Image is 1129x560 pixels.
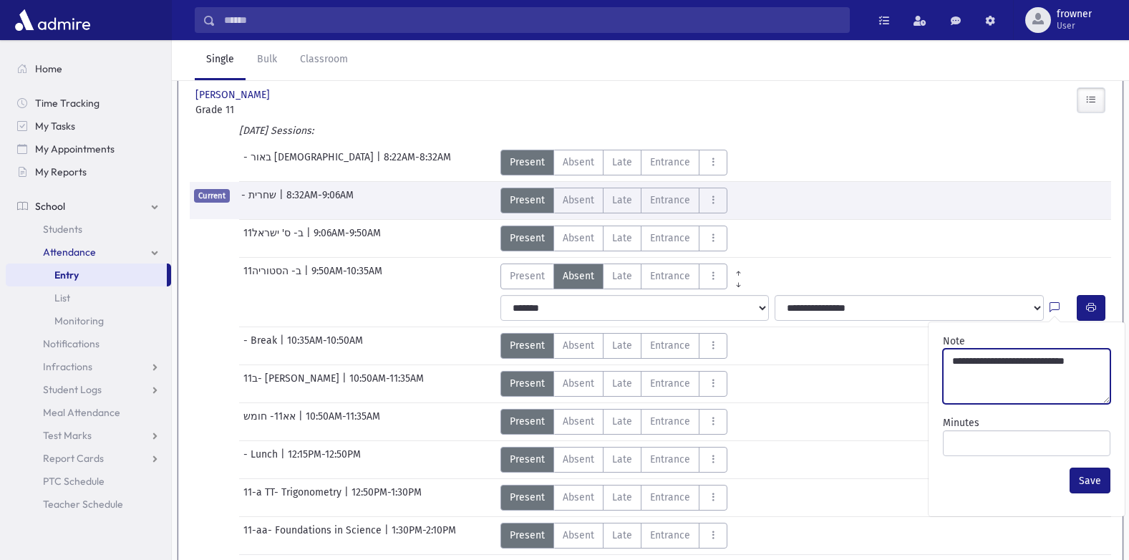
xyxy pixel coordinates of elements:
a: Bulk [246,40,289,80]
span: Late [612,155,632,170]
span: - Break [243,333,280,359]
span: Attendance [43,246,96,259]
span: | [344,485,352,511]
span: Time Tracking [35,97,100,110]
span: | [377,150,384,175]
div: AttTypes [500,333,727,359]
a: Test Marks [6,424,171,447]
span: 10:50AM-11:35AM [306,409,380,435]
span: Absent [563,231,594,246]
div: AttTypes [500,523,727,549]
a: Single [195,40,246,80]
span: Current [194,189,230,203]
span: Absent [563,528,594,543]
span: Present [510,376,545,391]
span: Students [43,223,82,236]
span: Absent [563,269,594,284]
div: AttTypes [500,264,750,289]
span: Absent [563,155,594,170]
span: Home [35,62,62,75]
img: AdmirePro [11,6,94,34]
label: Minutes [943,415,979,430]
span: My Appointments [35,143,115,155]
span: 1:30PM-2:10PM [392,523,456,549]
span: [PERSON_NAME] [195,87,273,102]
input: Search [215,7,849,33]
div: AttTypes [500,447,727,473]
span: Student Logs [43,383,102,396]
span: Absent [563,338,594,353]
span: Meal Attendance [43,406,120,419]
a: Attendance [6,241,171,264]
span: frowner [1057,9,1092,20]
a: My Reports [6,160,171,183]
span: Present [510,338,545,353]
span: Absent [563,490,594,505]
span: Report Cards [43,452,104,465]
span: 9:06AM-9:50AM [314,226,381,251]
span: Entrance [650,338,690,353]
span: Present [510,490,545,505]
span: 12:50PM-1:30PM [352,485,422,511]
a: All Later [727,275,750,286]
span: Entrance [650,490,690,505]
span: Present [510,452,545,467]
span: 12:15PM-12:50PM [288,447,361,473]
a: My Appointments [6,137,171,160]
span: | [281,447,288,473]
span: | [306,226,314,251]
a: Students [6,218,171,241]
label: Note [943,334,965,349]
a: My Tasks [6,115,171,137]
span: Test Marks [43,429,92,442]
span: 8:32AM-9:06AM [286,188,354,213]
span: 8:22AM-8:32AM [384,150,451,175]
span: | [299,409,306,435]
div: AttTypes [500,188,727,213]
a: Meal Attendance [6,401,171,424]
span: Monitoring [54,314,104,327]
span: אא11- חומש [243,409,299,435]
span: | [304,264,311,289]
span: Late [612,490,632,505]
span: Late [612,269,632,284]
span: 9:50AM-10:35AM [311,264,382,289]
span: Late [612,193,632,208]
span: User [1057,20,1092,32]
span: Absent [563,376,594,391]
span: 11-a TT- Trigonometry [243,485,344,511]
span: Entry [54,269,79,281]
span: Late [612,338,632,353]
span: Late [612,231,632,246]
span: Entrance [650,193,690,208]
a: Report Cards [6,447,171,470]
a: PTC Schedule [6,470,171,493]
span: Late [612,414,632,429]
span: | [342,371,349,397]
span: | [279,188,286,213]
div: AttTypes [500,485,727,511]
div: AttTypes [500,371,727,397]
span: Absent [563,452,594,467]
span: Absent [563,414,594,429]
div: AttTypes [500,150,727,175]
span: 10:50AM-11:35AM [349,371,424,397]
span: Absent [563,193,594,208]
span: Present [510,231,545,246]
span: 11-aa- Foundations in Science [243,523,384,549]
a: School [6,195,171,218]
span: List [54,291,70,304]
span: Grade 11 [195,102,335,117]
a: All Prior [727,264,750,275]
span: | [280,333,287,359]
span: | [384,523,392,549]
span: - באור [DEMOGRAPHIC_DATA] [243,150,377,175]
span: Entrance [650,452,690,467]
a: Monitoring [6,309,171,332]
span: My Tasks [35,120,75,132]
span: Entrance [650,376,690,391]
span: 11ב- הסטוריה [243,264,304,289]
span: Entrance [650,269,690,284]
a: Classroom [289,40,359,80]
span: Infractions [43,360,92,373]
